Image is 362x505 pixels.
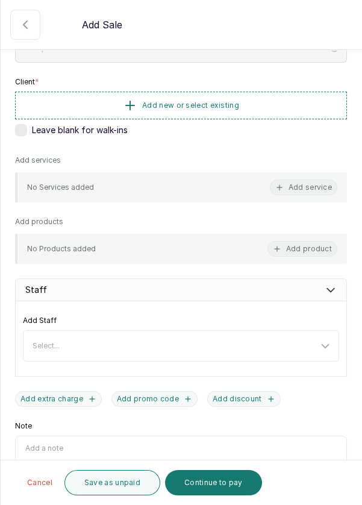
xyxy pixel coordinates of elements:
[207,391,281,407] button: Add discount
[15,391,102,407] button: Add extra charge
[15,77,39,87] label: Client
[15,155,61,165] p: Add services
[27,244,96,254] p: No Products added
[267,241,337,257] button: Add product
[15,92,347,119] button: Add new or select existing
[15,421,32,431] label: Note
[23,316,57,325] label: Add Staff
[165,470,262,495] button: Continue to pay
[64,470,160,495] button: Save as unpaid
[15,217,63,227] p: Add products
[82,17,122,32] p: Add Sale
[111,391,198,407] button: Add promo code
[33,341,60,350] span: Select...
[270,180,337,195] button: Add service
[32,124,128,136] span: Leave blank for walk-ins
[20,470,60,495] button: Cancel
[142,101,239,110] span: Add new or select existing
[27,183,94,192] p: No Services added
[25,284,47,296] p: Staff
